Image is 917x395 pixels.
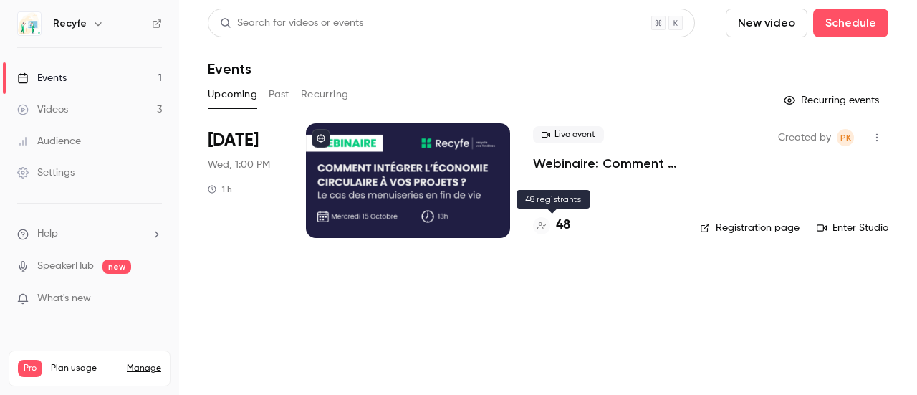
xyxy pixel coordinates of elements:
[700,221,800,235] a: Registration page
[837,129,854,146] span: Pauline KATCHAVENDA
[17,134,81,148] div: Audience
[208,60,251,77] h1: Events
[778,129,831,146] span: Created by
[840,129,851,146] span: PK
[17,71,67,85] div: Events
[37,259,94,274] a: SpeakerHub
[208,129,259,152] span: [DATE]
[533,216,570,235] a: 48
[301,83,349,106] button: Recurring
[269,83,289,106] button: Past
[51,363,118,374] span: Plan usage
[208,83,257,106] button: Upcoming
[817,221,888,235] a: Enter Studio
[127,363,161,374] a: Manage
[533,155,677,172] a: Webinaire: Comment intégrer l'économie circulaire dans vos projets ?
[208,123,283,238] div: Oct 15 Wed, 1:00 PM (Europe/Paris)
[102,260,131,274] span: new
[533,126,604,143] span: Live event
[18,12,41,35] img: Recyfe
[208,158,270,172] span: Wed, 1:00 PM
[556,216,570,235] h4: 48
[37,227,58,242] span: Help
[220,16,363,31] div: Search for videos or events
[17,166,75,180] div: Settings
[37,291,91,306] span: What's new
[813,9,888,37] button: Schedule
[18,360,42,377] span: Pro
[145,292,162,305] iframe: Noticeable Trigger
[17,227,162,242] li: help-dropdown-opener
[53,16,87,31] h6: Recyfe
[208,184,232,195] div: 1 h
[17,103,68,117] div: Videos
[777,89,888,112] button: Recurring events
[726,9,807,37] button: New video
